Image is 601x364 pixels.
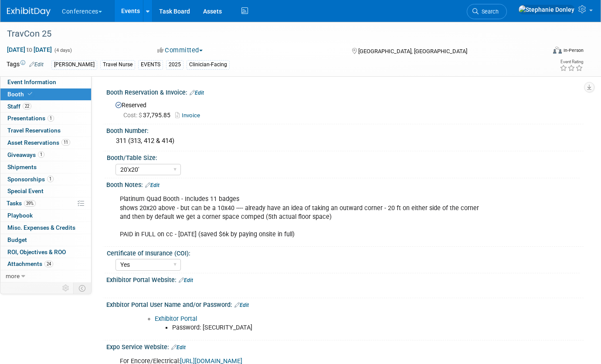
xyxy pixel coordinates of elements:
[7,212,33,219] span: Playbook
[106,86,584,97] div: Booth Reservation & Invoice:
[106,178,584,190] div: Booth Notes:
[234,302,249,308] a: Edit
[7,60,44,70] td: Tags
[7,139,70,146] span: Asset Reservations
[7,187,44,194] span: Special Event
[187,60,230,69] div: Clinician-Facing
[171,344,186,350] a: Edit
[107,151,580,162] div: Booth/Table Size:
[0,137,91,149] a: Asset Reservations11
[563,47,584,54] div: In-Person
[4,26,534,42] div: TravCon 25
[0,76,91,88] a: Event Information
[100,60,135,69] div: Travel Nurse
[0,258,91,270] a: Attachments24
[0,185,91,197] a: Special Event
[7,163,37,170] span: Shipments
[7,224,75,231] span: Misc. Expenses & Credits
[179,277,193,283] a: Edit
[138,60,163,69] div: EVENTS
[74,282,92,294] td: Toggle Event Tabs
[154,46,206,55] button: Committed
[7,236,27,243] span: Budget
[467,4,507,19] a: Search
[47,176,54,182] span: 1
[0,222,91,234] a: Misc. Expenses & Credits
[106,340,584,352] div: Expo Service Website:
[172,323,486,332] li: Password: [SECURITY_DATA]
[7,176,54,183] span: Sponsorships
[25,46,34,53] span: to
[190,90,204,96] a: Edit
[155,315,197,323] a: Exhibitor Portal
[0,149,91,161] a: Giveaways1
[24,200,36,207] span: 39%
[0,173,91,185] a: Sponsorships1
[7,115,54,122] span: Presentations
[0,112,91,124] a: Presentations1
[0,210,91,221] a: Playbook
[48,115,54,122] span: 1
[7,200,36,207] span: Tasks
[0,197,91,209] a: Tasks39%
[123,112,174,119] span: 37,795.85
[7,103,31,110] span: Staff
[0,125,91,136] a: Travel Reservations
[7,78,56,85] span: Event Information
[106,124,584,135] div: Booth Number:
[0,270,91,282] a: more
[145,182,160,188] a: Edit
[107,247,580,258] div: Certificate of Insurance (COI):
[113,99,577,120] div: Reserved
[0,161,91,173] a: Shipments
[54,48,72,53] span: (4 days)
[23,103,31,109] span: 22
[175,112,204,119] a: Invoice
[560,60,583,64] div: Event Rating
[38,151,44,158] span: 1
[0,246,91,258] a: ROI, Objectives & ROO
[553,47,562,54] img: Format-Inperson.png
[7,91,34,98] span: Booth
[106,298,584,310] div: Exhbitor Portal User Name and/or Password:
[6,272,20,279] span: more
[61,139,70,146] span: 11
[44,261,53,267] span: 24
[7,248,66,255] span: ROI, Objectives & ROO
[358,48,467,54] span: [GEOGRAPHIC_DATA], [GEOGRAPHIC_DATA]
[7,46,52,54] span: [DATE] [DATE]
[7,151,44,158] span: Giveaways
[29,61,44,68] a: Edit
[166,60,183,69] div: 2025
[123,112,143,119] span: Cost: $
[518,5,575,14] img: Stephanie Donley
[7,127,61,134] span: Travel Reservations
[51,60,97,69] div: [PERSON_NAME]
[0,88,91,100] a: Booth
[114,191,491,243] div: Platinum Quad Booth - Includes 11 badges shows 20x20 above - but can be a 10x40 ---- already have...
[28,92,32,96] i: Booth reservation complete
[113,134,577,148] div: 311 (313, 412 & 414)
[0,234,91,246] a: Budget
[479,8,499,15] span: Search
[7,260,53,267] span: Attachments
[58,282,74,294] td: Personalize Event Tab Strip
[7,7,51,16] img: ExhibitDay
[106,273,584,285] div: Exhibitor Portal Website:
[498,45,584,58] div: Event Format
[0,101,91,112] a: Staff22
